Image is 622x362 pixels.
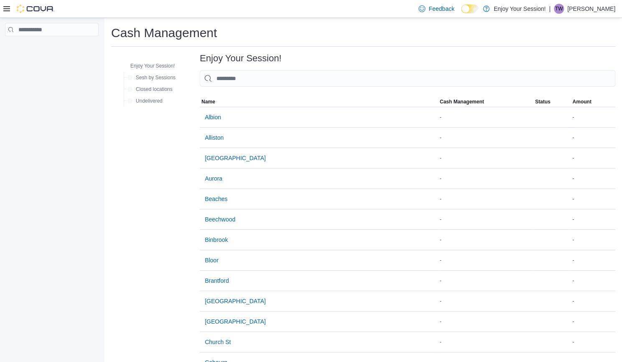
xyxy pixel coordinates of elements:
span: [GEOGRAPHIC_DATA] [205,297,266,305]
input: This is a search bar. As you type, the results lower in the page will automatically filter. [200,70,615,87]
span: TW [555,4,563,14]
button: [GEOGRAPHIC_DATA] [201,313,269,330]
p: [PERSON_NAME] [567,4,615,14]
div: - [438,317,533,327]
span: [GEOGRAPHIC_DATA] [205,154,266,162]
button: Aurora [201,170,226,187]
div: - [571,276,615,286]
span: Status [535,98,551,105]
button: Amount [571,97,615,107]
span: Sesh by Sessions [136,74,175,81]
button: Undelivered [124,96,166,106]
button: Albion [201,109,224,126]
div: Taylor Wilson [554,4,564,14]
h1: Cash Management [111,25,217,41]
span: Closed locations [136,86,173,93]
span: Albion [205,113,221,121]
div: - [438,173,533,184]
button: Brantford [201,272,232,289]
button: Name [200,97,438,107]
span: Bloor [205,256,218,264]
span: Alliston [205,133,223,142]
input: Dark Mode [461,5,479,13]
div: - [571,255,615,265]
a: Feedback [415,0,457,17]
button: Bloor [201,252,222,269]
div: - [438,337,533,347]
p: Enjoy Your Session! [494,4,546,14]
button: Sesh by Sessions [124,73,179,83]
span: Beechwood [205,215,235,224]
span: Church St [205,338,231,346]
button: Status [533,97,571,107]
div: - [571,235,615,245]
span: Feedback [429,5,454,13]
div: - [571,133,615,143]
div: - [571,153,615,163]
div: - [438,133,533,143]
button: Beechwood [201,211,239,228]
img: Cova [17,5,54,13]
div: - [438,153,533,163]
button: Beaches [201,191,231,207]
div: - [438,194,533,204]
div: - [571,214,615,224]
div: - [438,112,533,122]
div: - [571,337,615,347]
span: [GEOGRAPHIC_DATA] [205,317,266,326]
span: Undelivered [136,98,162,104]
button: Cash Management [438,97,533,107]
div: - [571,194,615,204]
span: Amount [572,98,591,105]
p: | [549,4,551,14]
nav: Complex example [5,38,99,58]
div: - [438,276,533,286]
span: Name [201,98,215,105]
span: Enjoy Your Session! [130,63,175,69]
button: [GEOGRAPHIC_DATA] [201,150,269,166]
h3: Enjoy Your Session! [200,53,282,63]
button: Alliston [201,129,227,146]
span: Cash Management [440,98,484,105]
button: Closed locations [124,84,176,94]
div: - [571,173,615,184]
button: Binbrook [201,231,231,248]
div: - [438,214,533,224]
span: Beaches [205,195,227,203]
div: - [438,255,533,265]
span: Binbrook [205,236,228,244]
span: Brantford [205,277,229,285]
div: - [571,296,615,306]
button: [GEOGRAPHIC_DATA] [201,293,269,309]
span: Aurora [205,174,222,183]
div: - [438,296,533,306]
div: - [571,112,615,122]
button: Church St [201,334,234,350]
button: Enjoy Your Session! [119,61,178,71]
div: - [438,235,533,245]
div: - [571,317,615,327]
